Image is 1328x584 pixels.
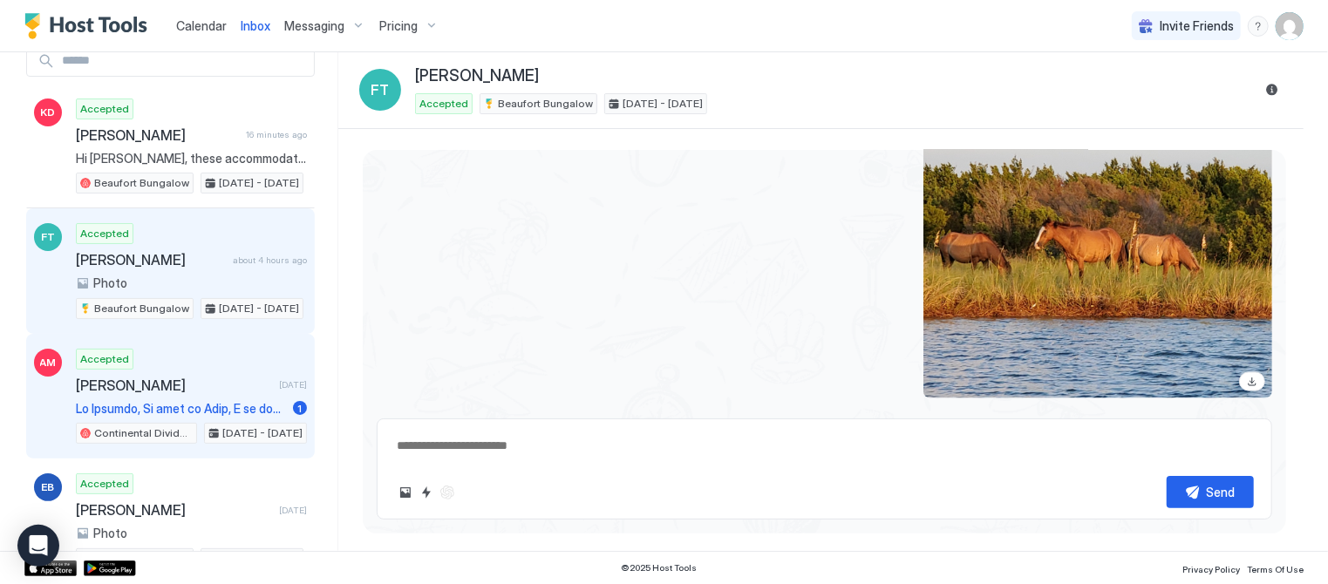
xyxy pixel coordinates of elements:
button: Upload image [395,482,416,503]
div: menu [1248,16,1269,37]
div: Send [1207,483,1236,501]
span: © 2025 Host Tools [622,562,698,574]
span: FT [41,229,55,245]
span: about 4 hours ago [1178,404,1272,417]
a: App Store [24,560,77,576]
span: [PERSON_NAME] [76,251,226,268]
span: Inbox [241,18,270,33]
span: Messaging [284,18,344,34]
span: [DATE] [279,505,307,516]
span: AM [40,355,57,370]
a: Host Tools Logo [24,13,155,39]
span: EB [42,479,55,495]
span: Hi [PERSON_NAME], these accommodations are perfect for [PERSON_NAME] and I, two 70+ seniors who a... [76,151,307,166]
span: Accepted [80,476,129,492]
span: Beaufort Bungalow [94,175,189,191]
button: Reservation information [1262,79,1283,100]
span: Accepted [80,351,129,367]
span: Accepted [80,101,129,117]
span: KD [41,105,56,120]
span: Beaufort Bungalow [498,96,593,112]
button: Send [1167,476,1254,508]
a: Privacy Policy [1182,559,1240,577]
span: [DATE] [279,379,307,390]
span: [DATE] - [DATE] [219,301,299,316]
span: Continental Divide Retreat [94,425,193,441]
span: FT [371,79,390,100]
a: Google Play Store [84,560,136,576]
input: Input Field [55,46,314,76]
span: [DATE] - [DATE] [623,96,703,112]
span: [PERSON_NAME] [415,66,539,86]
span: Accepted [419,96,468,112]
div: Open Intercom Messenger [17,525,59,567]
span: 16 minutes ago [246,129,307,140]
span: [DATE] - [DATE] [219,175,299,191]
span: Accepted [80,226,129,241]
div: User profile [1276,12,1304,40]
span: Terms Of Use [1247,564,1304,574]
span: Photo [93,526,127,541]
a: Terms Of Use [1247,559,1304,577]
span: [DATE] - [DATE] [222,425,303,441]
span: Privacy Policy [1182,564,1240,574]
span: Photo [93,275,127,291]
span: [PERSON_NAME] [76,126,239,144]
span: Calendar [176,18,227,33]
span: [PERSON_NAME] [76,377,272,394]
a: Calendar [176,17,227,35]
span: [PERSON_NAME] [76,501,272,519]
a: Inbox [241,17,270,35]
span: Beaufort Bungalow [94,301,189,316]
button: Quick reply [416,482,437,503]
span: Invite Friends [1160,18,1234,34]
span: Lo Ipsumdo, Si amet co Adip, E se doe te-inci utlaboree dol magnaa enim admi veni qu. N ex ulla l... [76,401,286,417]
a: Download [1239,372,1265,391]
span: 1 [298,402,303,415]
span: Pricing [379,18,418,34]
div: View image [923,137,1272,398]
span: about 4 hours ago [233,255,307,266]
